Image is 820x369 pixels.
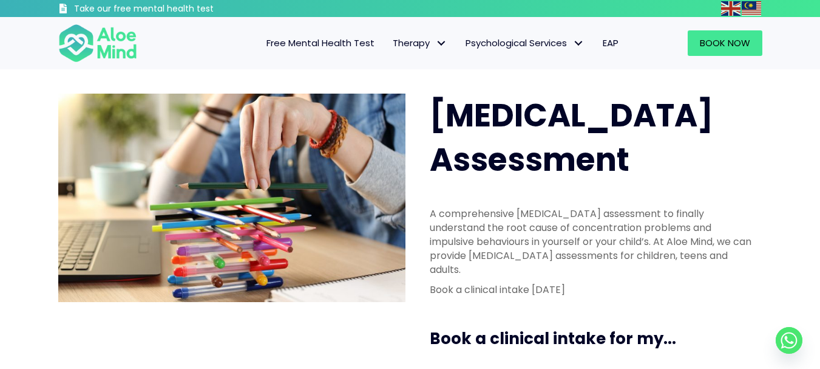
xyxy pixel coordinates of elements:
a: EAP [594,30,628,56]
p: Book a clinical intake [DATE] [430,283,755,297]
h3: Book a clinical intake for my... [430,328,767,350]
span: Therapy [393,36,447,49]
span: Psychological Services [466,36,585,49]
a: Take our free mental health test [58,3,279,17]
a: Book Now [688,30,762,56]
a: Free Mental Health Test [257,30,384,56]
span: Psychological Services: submenu [570,35,588,52]
a: TherapyTherapy: submenu [384,30,456,56]
img: ADHD photo [58,94,405,302]
img: en [721,1,740,16]
span: Book Now [700,36,750,49]
span: EAP [603,36,618,49]
img: ms [742,1,761,16]
span: Free Mental Health Test [266,36,374,49]
p: A comprehensive [MEDICAL_DATA] assessment to finally understand the root cause of concentration p... [430,207,755,277]
a: English [721,1,742,15]
h3: Take our free mental health test [74,3,279,15]
span: [MEDICAL_DATA] Assessment [430,93,713,182]
a: Malay [742,1,762,15]
img: Aloe mind Logo [58,23,137,63]
nav: Menu [153,30,628,56]
span: Therapy: submenu [433,35,450,52]
a: Whatsapp [776,327,802,354]
a: Psychological ServicesPsychological Services: submenu [456,30,594,56]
